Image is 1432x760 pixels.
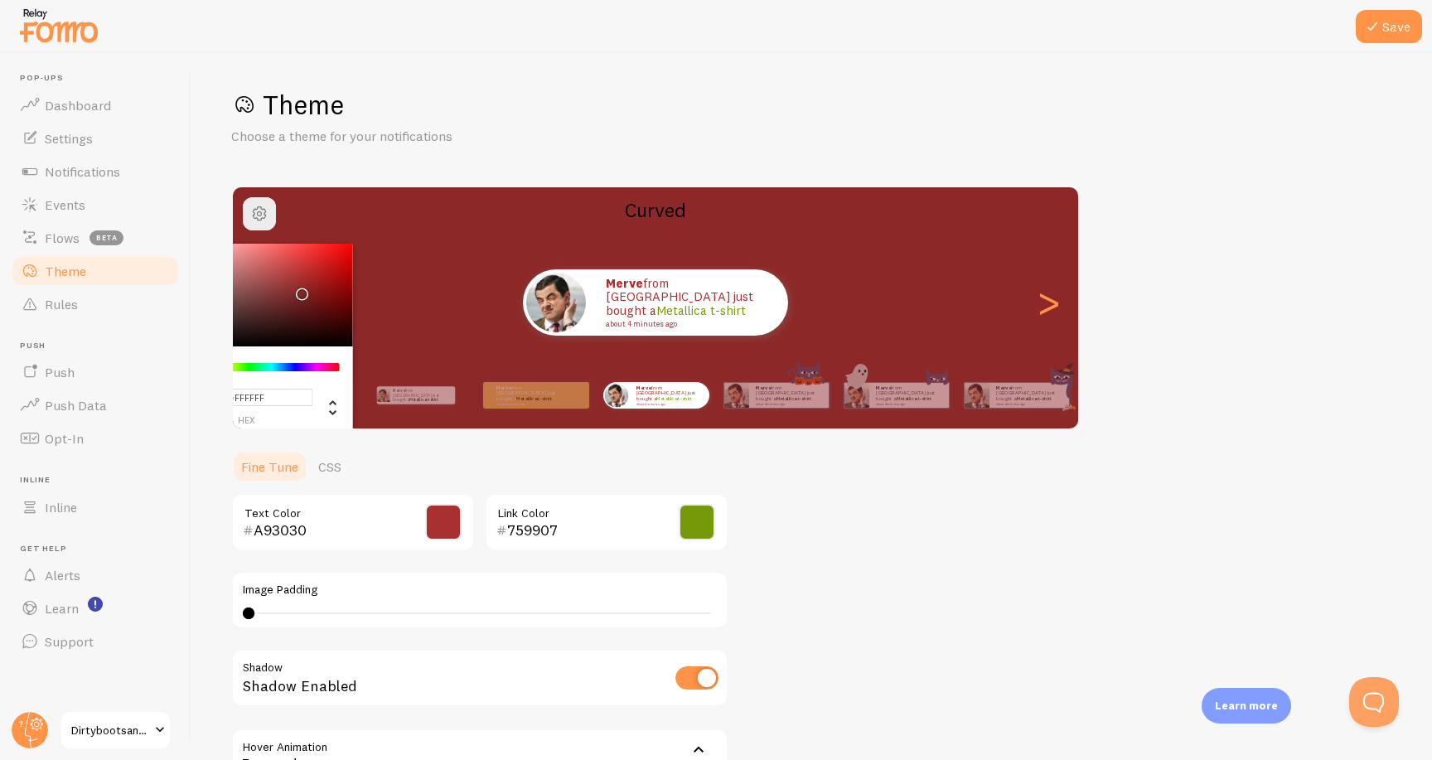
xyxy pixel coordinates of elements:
[231,88,1392,122] h1: Theme
[167,244,353,435] div: Chrome color picker
[45,567,80,583] span: Alerts
[10,491,181,524] a: Inline
[1016,395,1052,402] a: Metallica t-shirt
[17,4,100,46] img: fomo-relay-logo-orange.svg
[1215,698,1278,714] p: Learn more
[636,385,651,391] strong: Merve
[636,385,703,405] p: from [GEOGRAPHIC_DATA] just bought a
[876,385,891,391] strong: Merve
[1202,688,1291,724] div: Learn more
[996,385,1011,391] strong: Merve
[756,385,771,391] strong: Merve
[996,402,1061,405] small: about 4 minutes ago
[526,273,586,332] img: Fomo
[393,388,405,393] strong: Merve
[10,188,181,221] a: Events
[723,383,748,408] img: Fomo
[606,320,767,328] small: about 4 minutes ago
[756,385,822,405] p: from [GEOGRAPHIC_DATA] just bought a
[89,230,123,245] span: beta
[776,395,811,402] a: Metallica t-shirt
[656,303,746,318] a: Metallica t-shirt
[10,592,181,625] a: Learn
[604,383,628,407] img: Fomo
[606,275,643,291] strong: Merve
[996,385,1062,405] p: from [GEOGRAPHIC_DATA] just bought a
[376,389,389,402] img: Fomo
[253,243,273,362] div: Previous slide
[636,402,701,405] small: about 4 minutes ago
[180,416,313,425] span: hex
[45,296,78,312] span: Rules
[45,97,111,114] span: Dashboard
[45,196,85,213] span: Events
[231,649,728,709] div: Shadow Enabled
[10,89,181,122] a: Dashboard
[516,395,552,402] a: Metallica t-shirt
[496,402,561,405] small: about 4 minutes ago
[10,288,181,321] a: Rules
[308,450,351,483] a: CSS
[45,633,94,650] span: Support
[45,163,120,180] span: Notifications
[88,597,103,612] svg: <p>Watch New Feature Tutorials!</p>
[45,600,79,617] span: Learn
[243,583,717,598] label: Image Padding
[20,544,181,554] span: Get Help
[10,559,181,592] a: Alerts
[313,388,340,426] div: Change another color definition
[656,395,692,402] a: Metallica t-shirt
[45,263,86,279] span: Theme
[231,127,629,146] p: Choose a theme for your notifications
[45,364,75,380] span: Push
[231,450,308,483] a: Fine Tune
[20,475,181,486] span: Inline
[964,383,989,408] img: Fomo
[409,397,438,402] a: Metallica t-shirt
[20,341,181,351] span: Push
[45,499,77,516] span: Inline
[876,402,941,405] small: about 4 minutes ago
[10,422,181,455] a: Opt-In
[496,385,511,391] strong: Merve
[45,430,84,447] span: Opt-In
[20,73,181,84] span: Pop-ups
[756,402,820,405] small: about 4 minutes ago
[876,385,942,405] p: from [GEOGRAPHIC_DATA] just bought a
[10,356,181,389] a: Push
[496,385,563,405] p: from [GEOGRAPHIC_DATA] just bought a
[844,383,868,408] img: Fomo
[10,122,181,155] a: Settings
[45,397,107,414] span: Push Data
[606,277,772,328] p: from [GEOGRAPHIC_DATA] just bought a
[1038,243,1058,362] div: Next slide
[10,625,181,658] a: Support
[233,197,1078,223] h2: Curved
[45,230,80,246] span: Flows
[393,386,448,404] p: from [GEOGRAPHIC_DATA] just bought a
[10,254,181,288] a: Theme
[10,221,181,254] a: Flows beta
[71,720,150,740] span: Dirtybootsandmessyhair
[10,155,181,188] a: Notifications
[10,389,181,422] a: Push Data
[896,395,931,402] a: Metallica t-shirt
[45,130,93,147] span: Settings
[60,710,172,750] a: Dirtybootsandmessyhair
[1349,677,1399,727] iframe: Help Scout Beacon - Open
